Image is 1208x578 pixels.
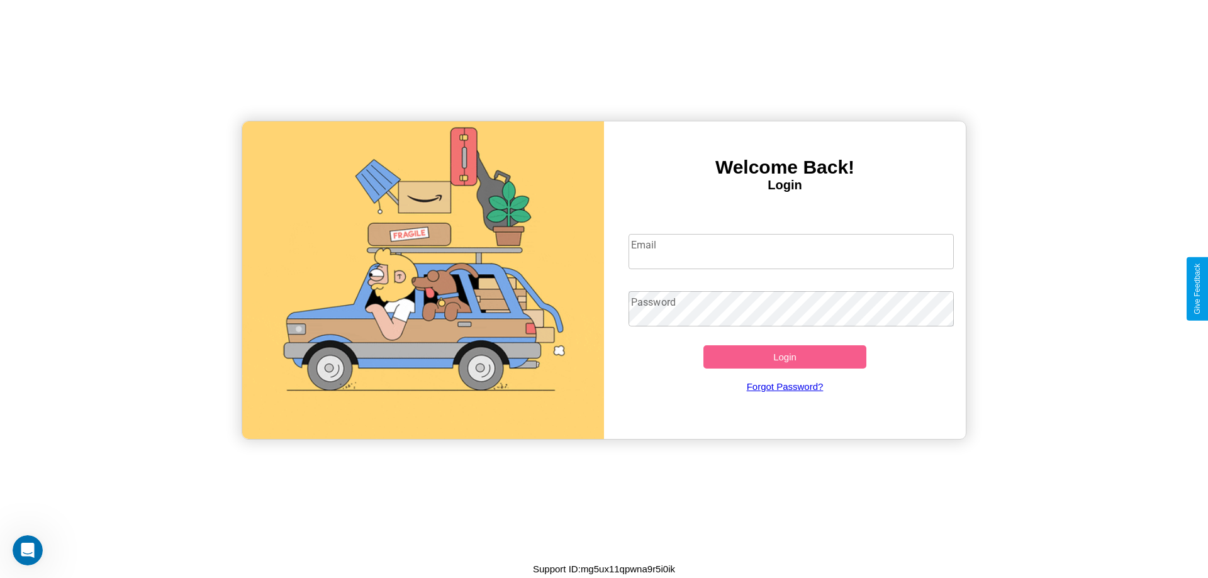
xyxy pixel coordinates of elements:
div: Give Feedback [1193,264,1202,314]
h3: Welcome Back! [604,157,966,178]
h4: Login [604,178,966,192]
button: Login [703,345,866,369]
img: gif [242,121,604,439]
a: Forgot Password? [622,369,948,404]
p: Support ID: mg5ux11qpwna9r5i0ik [533,560,675,577]
iframe: Intercom live chat [13,535,43,565]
